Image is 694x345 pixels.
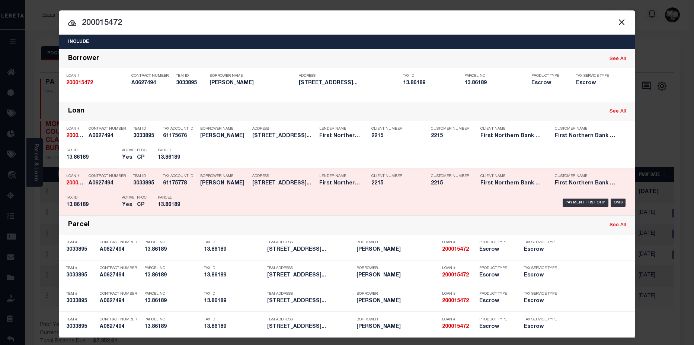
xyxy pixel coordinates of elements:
h5: 13.86189 [204,247,263,253]
a: See All [610,109,626,114]
h5: 2215 [371,180,420,187]
p: Parcel No [144,292,200,296]
h5: 174 Valley Road West Kunkletown... [299,80,399,86]
h5: 174 Valley Road West Kunkletown... [252,133,316,139]
p: Customer Number [431,174,469,178]
h5: 13.86189 [464,80,528,86]
strong: 200015472 [66,80,93,86]
div: Borrower [68,55,99,63]
p: Loan # [66,174,85,178]
p: Active [122,148,134,153]
p: Client Number [371,174,420,178]
div: Parcel [68,221,90,230]
p: Contract Number [100,317,141,322]
p: Borrower [356,240,438,245]
h5: 200015472 [442,247,476,253]
h5: 3033895 [176,80,206,86]
p: Tax Service Type [524,266,557,270]
p: Tax Account ID [163,127,196,131]
h5: Escrow [479,272,513,279]
p: Parcel No [144,240,200,245]
p: PPCC [137,196,147,200]
p: Product Type [479,292,513,296]
p: Customer Name [555,127,618,131]
p: Tax Service Type [524,240,557,245]
h5: 3033895 [66,298,96,304]
h5: Stanley Dixon [356,324,438,330]
p: Tax ID [204,266,263,270]
p: Address [252,127,316,131]
h5: 61175778 [163,180,196,187]
h5: Yes [122,155,133,161]
h5: 174 Valley Road West Kunkletown... [252,180,316,187]
h5: A0627494 [89,180,129,187]
h5: 13.86189 [66,155,118,161]
h5: Escrow [524,298,557,304]
p: Loan # [442,292,476,296]
h5: 2215 [431,133,468,139]
h5: Stanley Dixon [356,272,438,279]
p: Client Number [371,127,420,131]
p: Lender Name [319,174,360,178]
p: Contract Number [100,292,141,296]
h5: 174 Valley Road West Kunkletown... [267,324,353,330]
h5: 13.86189 [403,80,461,86]
p: Borrower [356,317,438,322]
h5: First Northern Bank & Trust [480,180,544,187]
h5: Stanley Dixon [210,80,295,86]
h5: 200015472 [442,324,476,330]
h5: First Northern Bank & Trust [555,180,618,187]
p: TBM # [66,292,96,296]
h5: A0627494 [131,80,172,86]
h5: 3033895 [66,272,96,279]
h5: Escrow [479,247,513,253]
p: Lender Name [319,127,360,131]
p: Parcel No [144,317,200,322]
p: Tax Service Type [524,317,557,322]
h5: Escrow [479,324,513,330]
strong: 200015472 [66,133,93,139]
p: Tax Service Type [524,292,557,296]
p: Client Name [480,174,544,178]
strong: 200015472 [442,324,469,329]
p: Tax Account ID [163,174,196,178]
p: TBM Address [267,317,353,322]
h5: Escrow [531,80,565,86]
p: Parcel [158,196,191,200]
h5: 200015472 [66,80,128,86]
h5: First Northern Bank & Trust [480,133,544,139]
h5: 200015472 [66,180,85,187]
h5: 3033895 [66,247,96,253]
strong: 200015472 [442,273,469,278]
p: Client Name [480,127,544,131]
h5: A0627494 [100,298,141,304]
button: Include [59,35,98,49]
p: Parcel [158,148,191,153]
p: Address [299,74,399,78]
h5: 174 Valley Road West Kunkletown... [267,272,353,279]
p: Contract Number [100,266,141,270]
p: Tax ID [204,317,263,322]
h5: 200015472 [442,298,476,304]
h5: A0627494 [100,247,141,253]
strong: 200015472 [442,247,469,252]
h5: 13.86189 [204,298,263,304]
h5: 13.86189 [158,202,191,208]
p: TBM # [66,317,96,322]
p: Tax ID [204,240,263,245]
p: Borrower [356,266,438,270]
p: Product Type [479,266,513,270]
h5: Stanley Dixon [356,298,438,304]
p: TBM # [66,240,96,245]
h5: 174 Valley Road West Kunkletown... [267,247,353,253]
h5: STANLEY DIXON [200,133,249,139]
p: Borrower Name [200,127,249,131]
h5: A0627494 [100,324,141,330]
h5: 13.86189 [204,324,263,330]
p: Parcel No [464,74,528,78]
strong: 200015472 [442,298,469,304]
h5: 3033895 [133,133,159,139]
p: Borrower Name [210,74,295,78]
p: Borrower Name [200,174,249,178]
p: Contract Number [89,174,129,178]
